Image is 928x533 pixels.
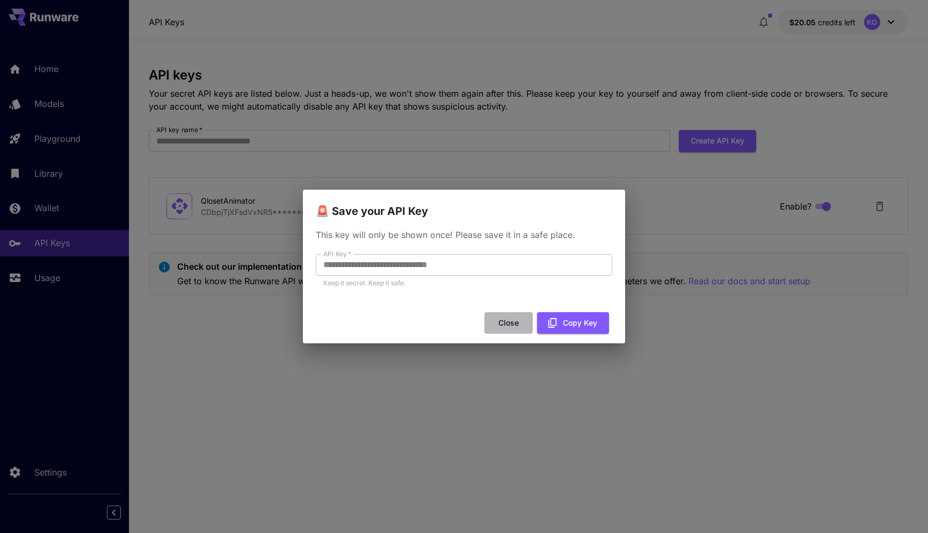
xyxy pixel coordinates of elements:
button: Close [484,312,533,334]
p: This key will only be shown once! Please save it in a safe place. [316,228,612,241]
h2: 🚨 Save your API Key [303,190,625,220]
label: API Key [323,249,351,258]
button: Copy Key [537,312,609,334]
p: Keep it secret. Keep it safe. [323,278,605,289]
